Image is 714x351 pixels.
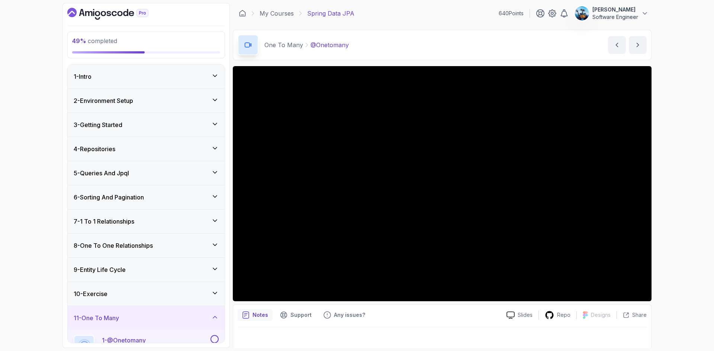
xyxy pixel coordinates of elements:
a: Repo [539,311,576,320]
button: notes button [238,309,273,321]
h3: 4 - Repositories [74,144,115,153]
button: next content [629,36,647,54]
p: Slides [518,311,533,319]
h3: 5 - Queries And Jpql [74,169,129,178]
p: Share [632,311,647,319]
button: previous content [608,36,626,54]
h3: 10 - Exercise [74,289,107,298]
p: 1 - @Onetomany [102,336,146,345]
button: 11-One To Many [68,306,225,330]
span: completed [72,37,117,45]
span: 49 % [72,37,86,45]
p: @Onetomany [311,40,349,49]
p: Spring Data JPA [307,9,354,18]
button: Support button [276,309,316,321]
button: 4-Repositories [68,137,225,161]
button: 7-1 To 1 Relationships [68,209,225,233]
iframe: 1 - @OneToMany [233,66,652,301]
a: Slides [501,311,538,319]
h3: 9 - Entity Life Cycle [74,265,126,274]
button: 3-Getting Started [68,113,225,137]
p: Notes [253,311,268,319]
a: My Courses [260,9,294,18]
p: Software Engineer [592,13,638,21]
button: Share [617,311,647,319]
button: 1-Intro [68,65,225,88]
h3: 2 - Environment Setup [74,96,133,105]
button: 2-Environment Setup [68,89,225,113]
button: 5-Queries And Jpql [68,161,225,185]
p: Repo [557,311,570,319]
a: Dashboard [67,8,165,20]
button: 6-Sorting And Pagination [68,185,225,209]
h3: 11 - One To Many [74,313,119,322]
button: 9-Entity Life Cycle [68,258,225,282]
button: user profile image[PERSON_NAME]Software Engineer [575,6,649,21]
h3: 8 - One To One Relationships [74,241,153,250]
p: [PERSON_NAME] [592,6,638,13]
p: Support [290,311,312,319]
button: Feedback button [319,309,370,321]
a: Dashboard [239,10,246,17]
img: user profile image [575,6,589,20]
button: 10-Exercise [68,282,225,306]
h3: 1 - Intro [74,72,91,81]
h3: 7 - 1 To 1 Relationships [74,217,134,226]
button: 8-One To One Relationships [68,234,225,257]
p: One To Many [264,40,303,49]
h3: 6 - Sorting And Pagination [74,193,144,202]
p: Any issues? [334,311,365,319]
p: Designs [591,311,611,319]
p: 640 Points [499,10,524,17]
h3: 3 - Getting Started [74,120,122,129]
